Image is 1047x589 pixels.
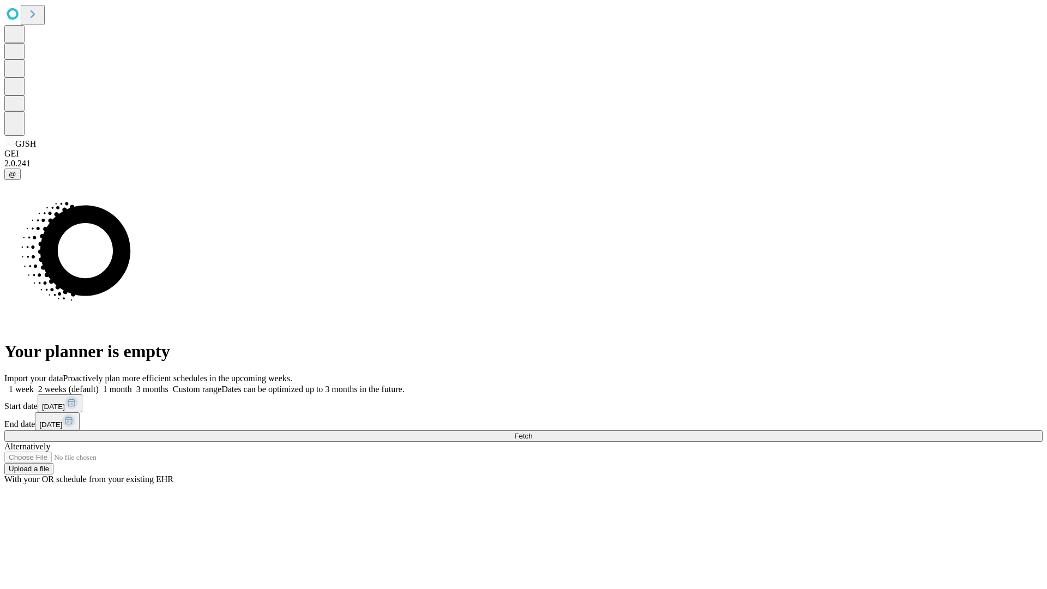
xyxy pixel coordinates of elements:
span: 1 month [103,384,132,394]
div: End date [4,412,1043,430]
span: Proactively plan more efficient schedules in the upcoming weeks. [63,374,292,383]
span: With your OR schedule from your existing EHR [4,474,173,484]
span: 3 months [136,384,169,394]
button: Fetch [4,430,1043,442]
div: 2.0.241 [4,159,1043,169]
span: GJSH [15,139,36,148]
span: Import your data [4,374,63,383]
button: [DATE] [38,394,82,412]
span: 2 weeks (default) [38,384,99,394]
span: Alternatively [4,442,50,451]
div: GEI [4,149,1043,159]
h1: Your planner is empty [4,341,1043,362]
span: Dates can be optimized up to 3 months in the future. [221,384,404,394]
span: Fetch [514,432,532,440]
span: @ [9,170,16,178]
div: Start date [4,394,1043,412]
span: 1 week [9,384,34,394]
button: [DATE] [35,412,80,430]
button: @ [4,169,21,180]
span: [DATE] [42,402,65,411]
span: [DATE] [39,420,62,429]
button: Upload a file [4,463,53,474]
span: Custom range [173,384,221,394]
